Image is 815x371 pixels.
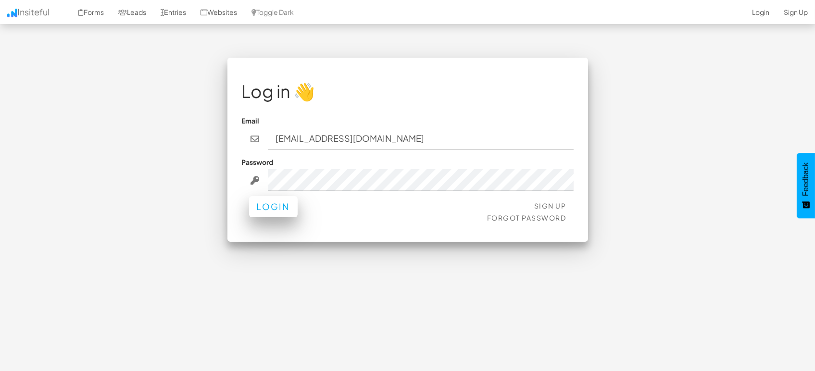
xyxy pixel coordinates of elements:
label: Email [242,116,260,125]
span: Feedback [802,162,810,196]
button: Login [249,196,298,217]
a: Sign Up [534,201,566,210]
h1: Log in 👋 [242,82,574,101]
input: john@doe.com [268,128,574,150]
img: icon.png [7,9,17,17]
a: Forgot Password [487,213,566,222]
button: Feedback - Show survey [797,153,815,218]
label: Password [242,157,274,167]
